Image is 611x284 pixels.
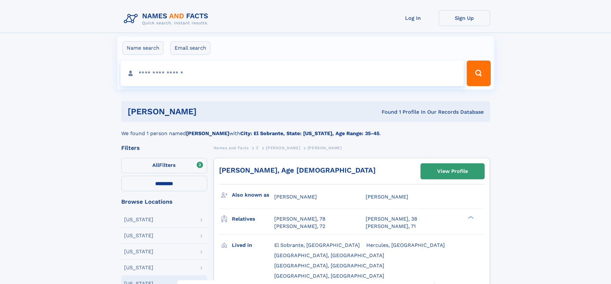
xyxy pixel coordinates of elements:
[274,194,317,200] span: [PERSON_NAME]
[366,223,416,230] a: [PERSON_NAME], 71
[274,215,326,223] a: [PERSON_NAME], 78
[121,122,490,137] div: We found 1 person named with .
[256,146,259,150] span: Z
[467,61,490,86] button: Search Button
[232,214,274,224] h3: Relatives
[124,265,153,270] div: [US_STATE]
[124,249,153,254] div: [US_STATE]
[437,164,468,179] div: View Profile
[366,215,417,223] a: [PERSON_NAME], 38
[219,166,376,174] a: [PERSON_NAME], Age [DEMOGRAPHIC_DATA]
[123,41,164,55] label: Name search
[121,158,207,173] label: Filters
[274,273,384,279] span: [GEOGRAPHIC_DATA], [GEOGRAPHIC_DATA]
[121,199,207,205] div: Browse Locations
[274,242,360,248] span: El Sobrante, [GEOGRAPHIC_DATA]
[121,10,214,28] img: Logo Names and Facts
[266,144,300,152] a: [PERSON_NAME]
[124,233,153,238] div: [US_STATE]
[186,130,229,136] b: [PERSON_NAME]
[266,146,300,150] span: [PERSON_NAME]
[124,217,153,222] div: [US_STATE]
[366,194,408,200] span: [PERSON_NAME]
[466,215,474,220] div: ❯
[421,164,484,179] a: View Profile
[366,242,445,248] span: Hercules, [GEOGRAPHIC_DATA]
[128,108,289,116] h1: [PERSON_NAME]
[274,263,384,269] span: [GEOGRAPHIC_DATA], [GEOGRAPHIC_DATA]
[387,10,439,26] a: Log In
[121,61,464,86] input: search input
[170,41,210,55] label: Email search
[232,240,274,251] h3: Lived in
[274,252,384,258] span: [GEOGRAPHIC_DATA], [GEOGRAPHIC_DATA]
[214,144,249,152] a: Names and Facts
[256,144,259,152] a: Z
[289,109,484,116] div: Found 1 Profile In Our Records Database
[240,130,379,136] b: City: El Sobrante, State: [US_STATE], Age Range: 35-45
[274,223,325,230] a: [PERSON_NAME], 72
[308,146,342,150] span: [PERSON_NAME]
[152,162,159,168] span: All
[232,190,274,200] h3: Also known as
[439,10,490,26] a: Sign Up
[121,145,207,151] div: Filters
